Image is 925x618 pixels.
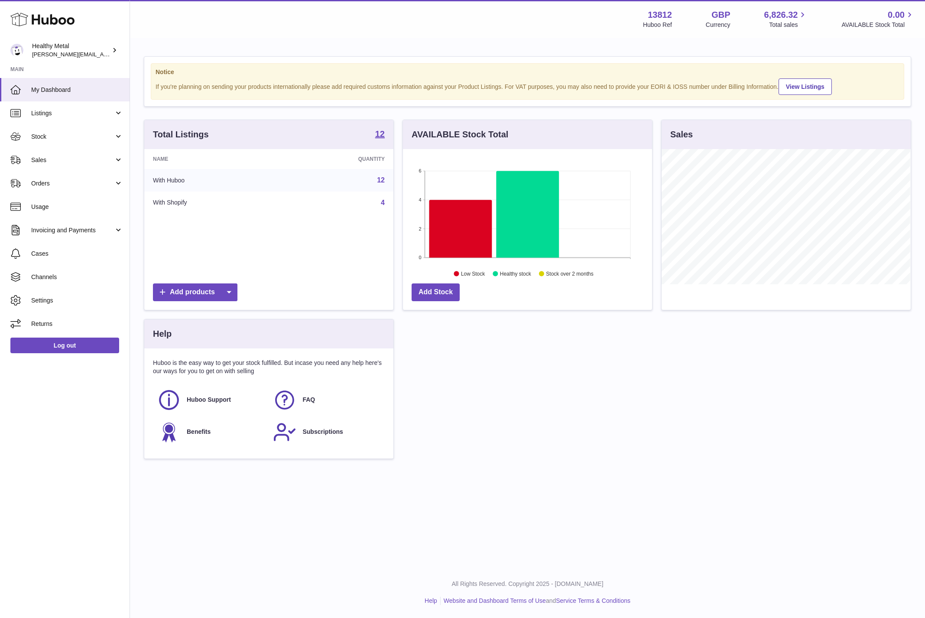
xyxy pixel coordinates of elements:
[153,129,209,140] h3: Total Listings
[779,78,832,95] a: View Listings
[32,42,110,59] div: Healthy Metal
[764,9,808,29] a: 6,826.32 Total sales
[375,130,385,140] a: 12
[444,597,546,604] a: Website and Dashboard Terms of Use
[144,149,279,169] th: Name
[31,273,123,281] span: Channels
[419,168,421,173] text: 6
[31,226,114,234] span: Invoicing and Payments
[419,197,421,202] text: 4
[841,9,915,29] a: 0.00 AVAILABLE Stock Total
[31,156,114,164] span: Sales
[419,255,421,260] text: 0
[841,21,915,29] span: AVAILABLE Stock Total
[31,250,123,258] span: Cases
[441,597,630,605] li: and
[302,428,343,436] span: Subscriptions
[187,396,231,404] span: Huboo Support
[711,9,730,21] strong: GBP
[157,420,264,444] a: Benefits
[31,179,114,188] span: Orders
[419,226,421,231] text: 2
[279,149,393,169] th: Quantity
[273,388,380,412] a: FAQ
[412,129,508,140] h3: AVAILABLE Stock Total
[643,21,672,29] div: Huboo Ref
[157,388,264,412] a: Huboo Support
[706,21,730,29] div: Currency
[412,283,460,301] a: Add Stock
[273,420,380,444] a: Subscriptions
[153,359,385,375] p: Huboo is the easy way to get your stock fulfilled. But incase you need any help here's our ways f...
[32,51,174,58] span: [PERSON_NAME][EMAIL_ADDRESS][DOMAIN_NAME]
[769,21,808,29] span: Total sales
[31,203,123,211] span: Usage
[144,169,279,192] td: With Huboo
[377,176,385,184] a: 12
[381,199,385,206] a: 4
[10,44,23,57] img: jose@healthy-metal.com
[375,130,385,138] strong: 12
[156,68,899,76] strong: Notice
[500,271,532,277] text: Healthy stock
[425,597,437,604] a: Help
[31,296,123,305] span: Settings
[648,9,672,21] strong: 13812
[31,86,123,94] span: My Dashboard
[144,192,279,214] td: With Shopify
[10,338,119,353] a: Log out
[153,328,172,340] h3: Help
[670,129,693,140] h3: Sales
[302,396,315,404] span: FAQ
[153,283,237,301] a: Add products
[31,109,114,117] span: Listings
[556,597,630,604] a: Service Terms & Conditions
[137,580,918,588] p: All Rights Reserved. Copyright 2025 - [DOMAIN_NAME]
[31,320,123,328] span: Returns
[187,428,211,436] span: Benefits
[31,133,114,141] span: Stock
[546,271,593,277] text: Stock over 2 months
[888,9,905,21] span: 0.00
[156,77,899,95] div: If you're planning on sending your products internationally please add required customs informati...
[461,271,485,277] text: Low Stock
[764,9,798,21] span: 6,826.32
